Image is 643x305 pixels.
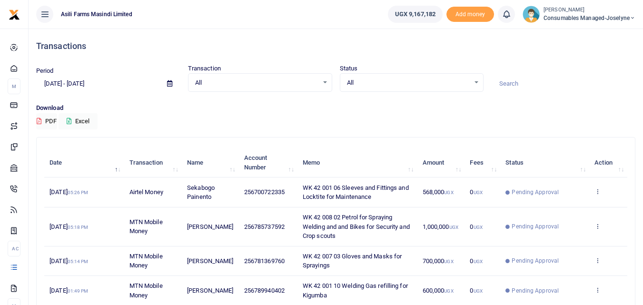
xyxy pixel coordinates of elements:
span: Airtel Money [129,188,163,196]
span: 0 [470,223,482,230]
span: MTN Mobile Money [129,253,163,269]
th: Date: activate to sort column descending [44,148,124,177]
span: Pending Approval [512,256,559,265]
th: Transaction: activate to sort column ascending [124,148,182,177]
span: 568,000 [423,188,454,196]
th: Memo: activate to sort column ascending [297,148,417,177]
span: Add money [446,7,494,22]
small: UGX [474,225,483,230]
span: 256785737592 [244,223,285,230]
small: UGX [474,288,483,294]
span: 256700722335 [244,188,285,196]
span: WK 42 001 06 Sleeves and Fittings and Locktite for Maintenance [303,184,409,201]
span: 256781369760 [244,257,285,265]
span: [PERSON_NAME] [187,223,233,230]
small: 05:14 PM [68,259,89,264]
input: Search [491,76,635,92]
li: Wallet ballance [384,6,446,23]
span: 0 [470,257,482,265]
p: Download [36,103,635,113]
span: [PERSON_NAME] [187,287,233,294]
span: WK 42 001 10 Welding Gas refilling for Kigumba [303,282,408,299]
button: PDF [36,113,57,129]
span: Pending Approval [512,222,559,231]
th: Fees: activate to sort column ascending [465,148,500,177]
small: UGX [444,259,453,264]
small: 05:26 PM [68,190,89,195]
th: Name: activate to sort column ascending [182,148,239,177]
span: [DATE] [49,188,88,196]
small: UGX [444,288,453,294]
th: Amount: activate to sort column ascending [417,148,465,177]
span: All [195,78,318,88]
input: select period [36,76,159,92]
th: Action: activate to sort column ascending [589,148,627,177]
span: WK 42 007 03 Gloves and Masks for Sprayings [303,253,402,269]
span: 0 [470,188,482,196]
span: [DATE] [49,223,88,230]
img: profile-user [523,6,540,23]
label: Status [340,64,358,73]
th: Account Number: activate to sort column ascending [239,148,297,177]
span: WK 42 008 02 Petrol for Spraying Welding and and Bikes for Security and Crop scouts [303,214,410,239]
span: [DATE] [49,257,88,265]
span: Pending Approval [512,188,559,197]
label: Period [36,66,54,76]
span: 600,000 [423,287,454,294]
a: profile-user [PERSON_NAME] Consumables managed-Joselyne [523,6,635,23]
small: UGX [474,259,483,264]
a: logo-small logo-large logo-large [9,10,20,18]
span: 256789940402 [244,287,285,294]
span: UGX 9,167,182 [395,10,435,19]
span: [DATE] [49,287,88,294]
span: [PERSON_NAME] [187,257,233,265]
small: 01:49 PM [68,288,89,294]
small: 05:18 PM [68,225,89,230]
img: logo-small [9,9,20,20]
a: Add money [446,10,494,17]
label: Transaction [188,64,221,73]
span: MTN Mobile Money [129,282,163,299]
small: [PERSON_NAME] [544,6,635,14]
span: Consumables managed-Joselyne [544,14,635,22]
span: All [347,78,470,88]
span: 1,000,000 [423,223,458,230]
button: Excel [59,113,98,129]
small: UGX [449,225,458,230]
li: Toup your wallet [446,7,494,22]
th: Status: activate to sort column ascending [500,148,589,177]
li: Ac [8,241,20,256]
span: Pending Approval [512,286,559,295]
small: UGX [444,190,453,195]
a: UGX 9,167,182 [388,6,443,23]
span: 700,000 [423,257,454,265]
span: Sekabogo Painento [187,184,215,201]
span: 0 [470,287,482,294]
h4: Transactions [36,41,635,51]
small: UGX [474,190,483,195]
span: MTN Mobile Money [129,218,163,235]
li: M [8,79,20,94]
span: Asili Farms Masindi Limited [57,10,136,19]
